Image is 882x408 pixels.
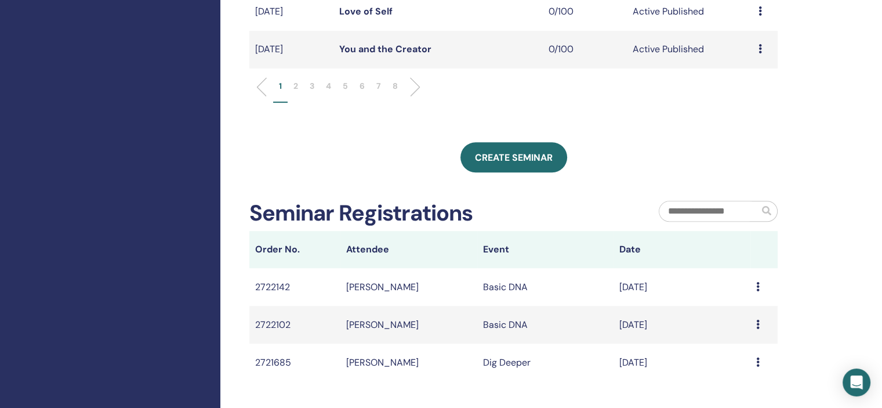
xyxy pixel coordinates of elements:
td: [PERSON_NAME] [340,268,477,306]
div: Open Intercom Messenger [843,369,870,396]
a: You and the Creator [339,43,431,55]
th: Event [477,231,614,268]
h2: Seminar Registrations [249,200,473,227]
th: Order No. [249,231,340,268]
a: Love of Self [339,5,393,17]
th: Date [614,231,750,268]
td: 2721685 [249,344,340,381]
p: 8 [393,80,398,92]
p: 2 [293,80,298,92]
p: 1 [279,80,282,92]
td: [DATE] [614,306,750,344]
td: [DATE] [249,31,333,68]
p: 5 [343,80,348,92]
p: 7 [376,80,381,92]
td: [PERSON_NAME] [340,344,477,381]
td: Basic DNA [477,268,614,306]
th: Attendee [340,231,477,268]
td: Dig Deeper [477,344,614,381]
td: Active Published [627,31,753,68]
span: Create seminar [475,151,553,164]
td: [DATE] [614,344,750,381]
td: 2722102 [249,306,340,344]
td: 0/100 [543,31,627,68]
td: Basic DNA [477,306,614,344]
td: [DATE] [614,268,750,306]
p: 3 [310,80,314,92]
a: Create seminar [460,142,567,172]
p: 6 [360,80,365,92]
td: [PERSON_NAME] [340,306,477,344]
p: 4 [326,80,331,92]
td: 2722142 [249,268,340,306]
